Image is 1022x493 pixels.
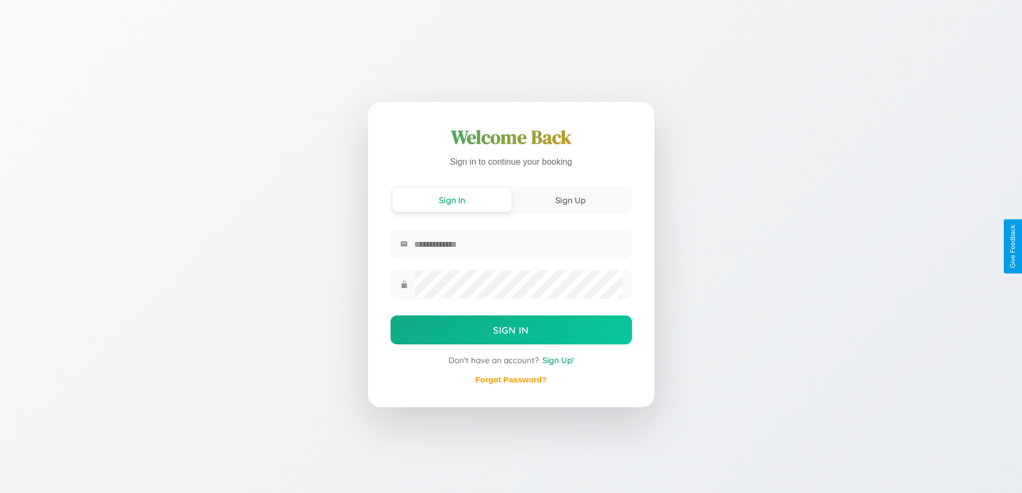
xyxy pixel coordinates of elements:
button: Sign In [393,188,511,212]
div: Give Feedback [1009,225,1017,268]
p: Sign in to continue your booking [391,154,632,170]
button: Sign In [391,315,632,344]
h1: Welcome Back [391,124,632,150]
div: Don't have an account? [391,355,632,365]
span: Sign Up! [542,355,574,365]
button: Sign Up [511,188,630,212]
a: Forgot Password? [475,375,547,384]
